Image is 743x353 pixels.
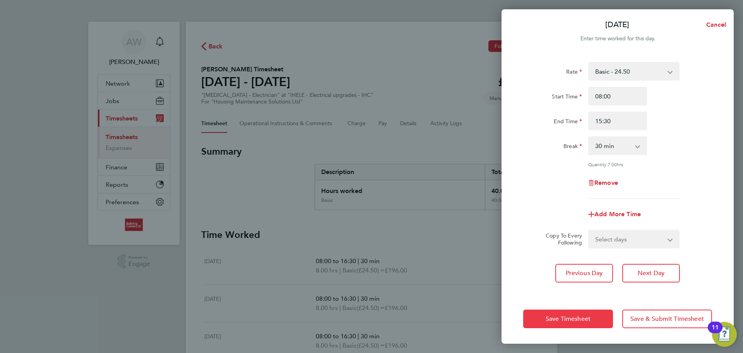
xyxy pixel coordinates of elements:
span: Previous Day [566,269,603,277]
span: Remove [594,179,618,186]
button: Previous Day [555,264,613,282]
label: Rate [566,68,582,77]
span: Cancel [704,21,726,28]
span: Save & Submit Timesheet [630,315,704,323]
label: End Time [554,118,582,127]
span: 7.00 [608,161,617,167]
div: Enter time worked for this day. [502,34,734,43]
div: Quantity: hrs [588,161,680,167]
input: E.g. 08:00 [588,87,647,105]
label: Copy To Every Following [539,232,582,246]
div: 11 [712,327,719,338]
p: [DATE] [605,19,629,30]
button: Remove [588,180,618,186]
input: E.g. 18:00 [588,112,647,130]
label: Break [563,143,582,152]
button: Save & Submit Timesheet [622,310,712,328]
button: Save Timesheet [523,310,613,328]
span: Next Day [638,269,664,277]
button: Add More Time [588,211,641,217]
span: Add More Time [594,210,641,218]
button: Next Day [622,264,680,282]
label: Start Time [552,93,582,102]
button: Open Resource Center, 11 new notifications [712,322,737,347]
button: Cancel [694,17,734,33]
span: Save Timesheet [546,315,591,323]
